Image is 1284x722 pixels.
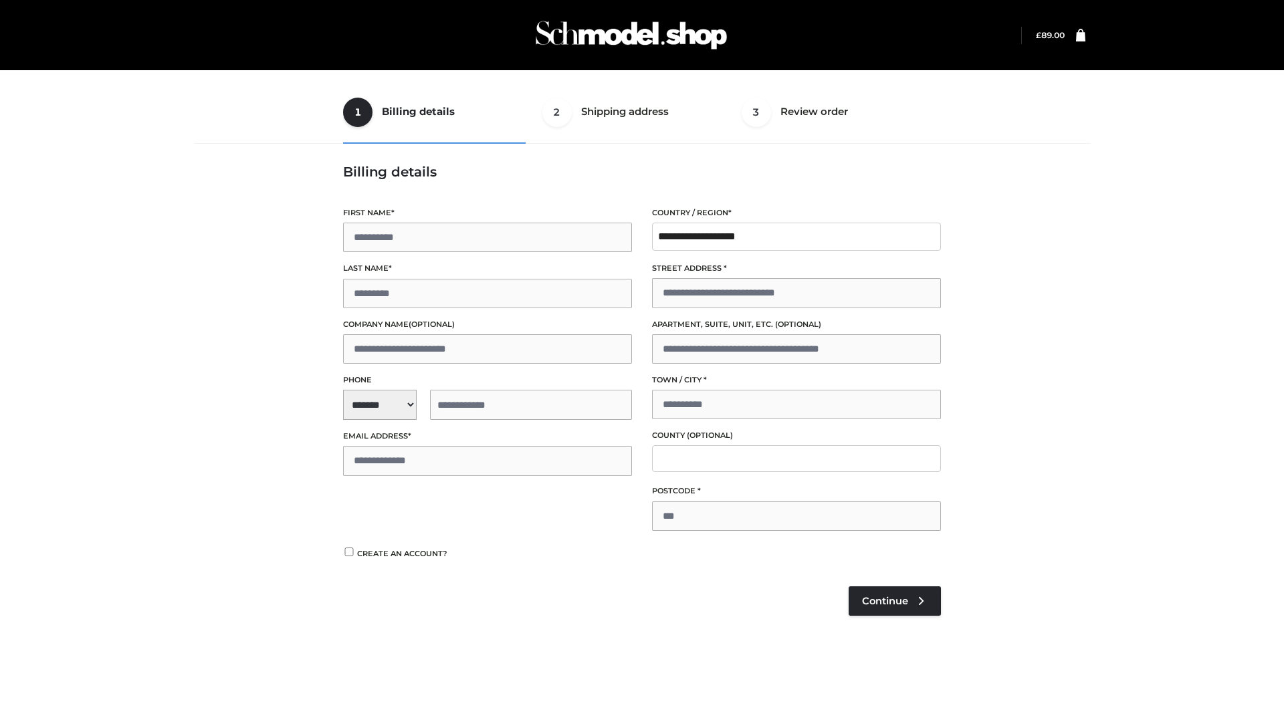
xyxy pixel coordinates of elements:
[652,318,941,331] label: Apartment, suite, unit, etc.
[652,429,941,442] label: County
[1036,30,1065,40] bdi: 89.00
[775,320,821,329] span: (optional)
[652,485,941,497] label: Postcode
[531,9,732,62] img: Schmodel Admin 964
[652,207,941,219] label: Country / Region
[343,374,632,386] label: Phone
[849,586,941,616] a: Continue
[343,430,632,443] label: Email address
[343,164,941,180] h3: Billing details
[652,374,941,386] label: Town / City
[343,262,632,275] label: Last name
[343,207,632,219] label: First name
[343,548,355,556] input: Create an account?
[409,320,455,329] span: (optional)
[687,431,733,440] span: (optional)
[357,549,447,558] span: Create an account?
[343,318,632,331] label: Company name
[862,595,908,607] span: Continue
[1036,30,1041,40] span: £
[1036,30,1065,40] a: £89.00
[652,262,941,275] label: Street address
